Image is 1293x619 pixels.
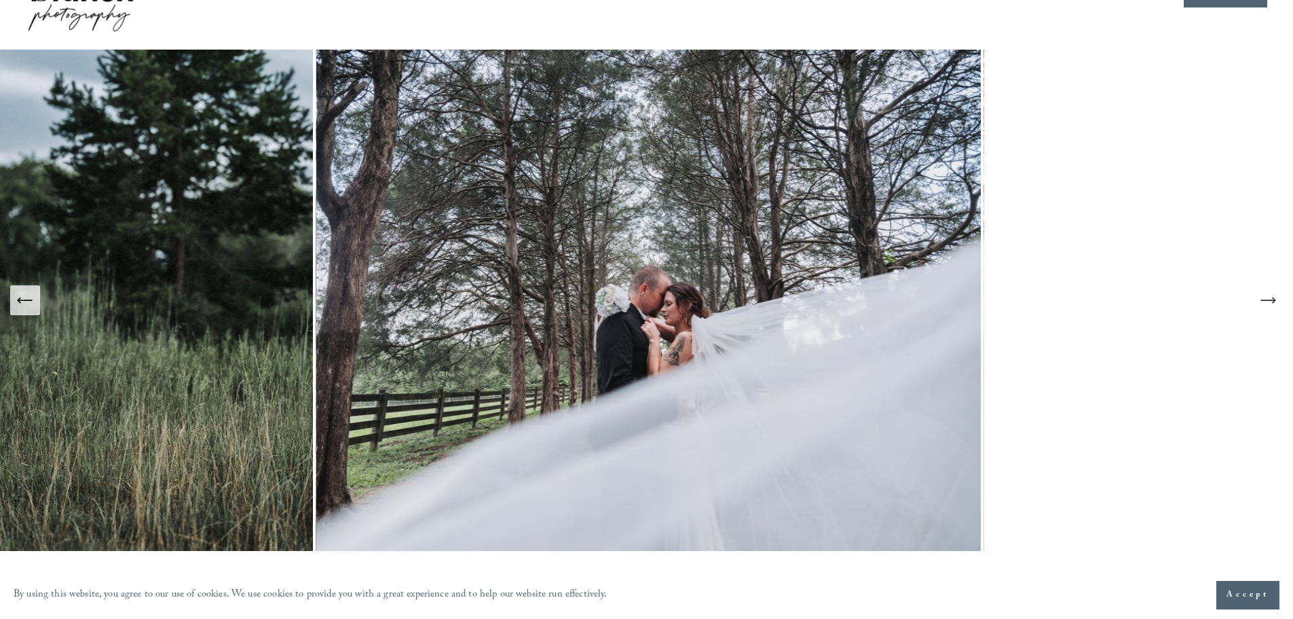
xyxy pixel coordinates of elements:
[10,285,40,315] button: Previous Slide
[316,50,984,551] img: Gentry Farm Danville Elopement Photography
[1226,588,1269,602] span: Accept
[1253,285,1283,315] button: Next Slide
[14,586,607,605] p: By using this website, you agree to our use of cookies. We use cookies to provide you with a grea...
[1216,581,1279,609] button: Accept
